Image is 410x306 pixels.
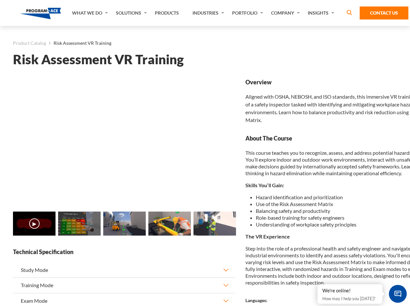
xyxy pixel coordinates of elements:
[13,278,235,293] button: Training Mode
[389,285,407,303] span: Chat Widget
[13,78,235,203] iframe: Risk Assessment VR Training - Video 0
[245,298,267,303] strong: Languages:
[103,212,146,236] img: Risk Assessment VR Training - Preview 2
[322,295,378,302] p: How may I help you [DATE]?
[29,218,40,229] button: ▶
[193,212,236,236] img: Risk Assessment VR Training - Preview 4
[13,263,235,277] button: Study Mode
[13,248,235,256] strong: Technical Specification
[148,212,191,236] img: Risk Assessment VR Training - Preview 3
[322,288,378,294] div: We're online!
[58,212,101,236] img: Risk Assessment VR Training - Preview 1
[360,6,408,19] a: Contact Us
[46,39,111,47] li: Risk Assessment VR Training
[13,212,56,236] img: Risk Assessment VR Training - Video 0
[20,8,61,19] img: Program-Ace
[13,39,46,47] a: Product Catalog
